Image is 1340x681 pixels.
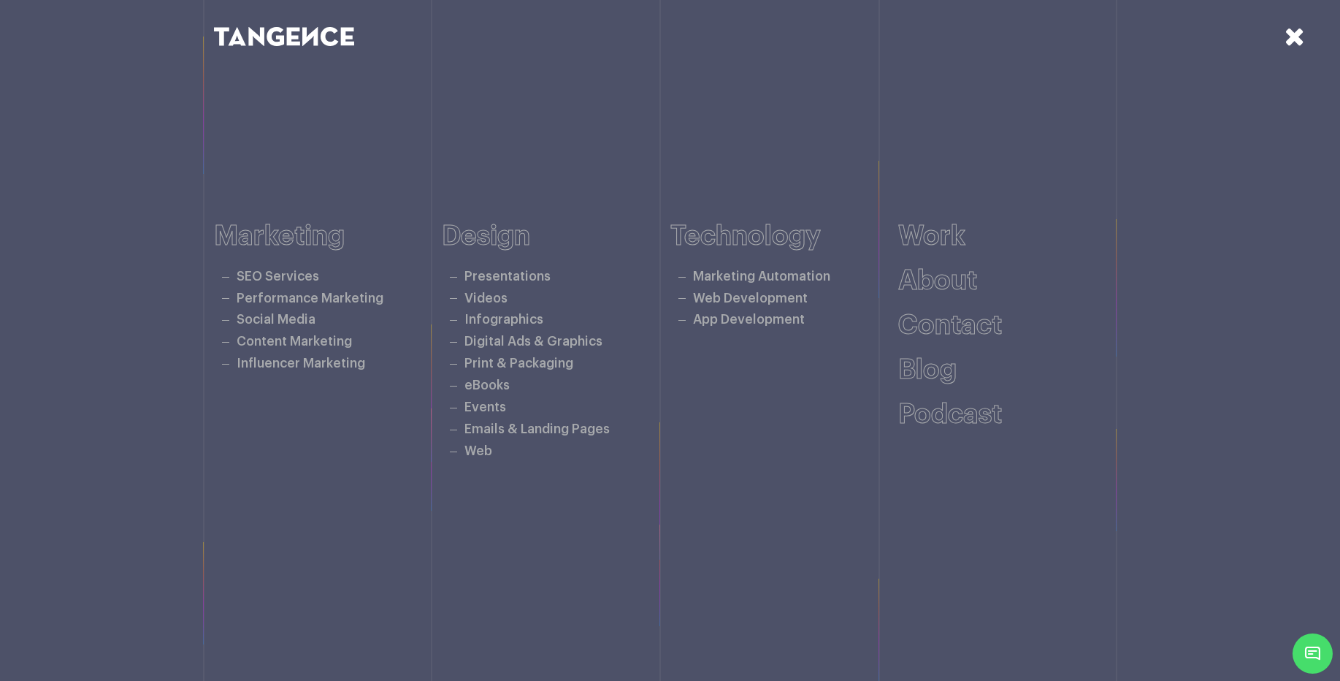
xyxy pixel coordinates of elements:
img: logo_orange.svg [23,23,35,35]
a: Performance Marketing [237,292,383,305]
img: website_grey.svg [23,38,35,50]
a: About [898,267,977,294]
a: Web Development [693,292,808,305]
a: Content Marketing [237,335,352,348]
a: Contact [898,312,1002,339]
h6: Design [442,221,670,251]
a: Print & Packaging [464,357,573,370]
a: Podcast [898,401,1002,428]
a: Work [898,223,965,250]
a: Infographics [464,313,543,326]
a: Influencer Marketing [237,357,365,370]
a: Blog [898,357,957,384]
a: Videos [464,292,508,305]
a: Presentations [464,270,551,283]
a: App Development [693,313,805,326]
a: SEO Services [237,270,319,283]
h6: Marketing [214,221,443,251]
h6: Technology [670,221,899,251]
div: v 4.0.25 [41,23,72,35]
img: tab_keywords_by_traffic_grey.svg [148,85,159,96]
a: Marketing Automation [693,270,830,283]
a: Social Media [237,313,315,326]
div: Domain: [DOMAIN_NAME] [38,38,161,50]
span: Chat Widget [1293,634,1333,674]
div: Domain Overview [58,86,131,96]
img: tab_domain_overview_orange.svg [42,85,54,96]
div: Keywords by Traffic [164,86,241,96]
a: Events [464,401,506,414]
a: Emails & Landing Pages [464,423,610,435]
a: Web [464,445,492,457]
a: Digital Ads & Graphics [464,335,602,348]
a: eBooks [464,379,510,392]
